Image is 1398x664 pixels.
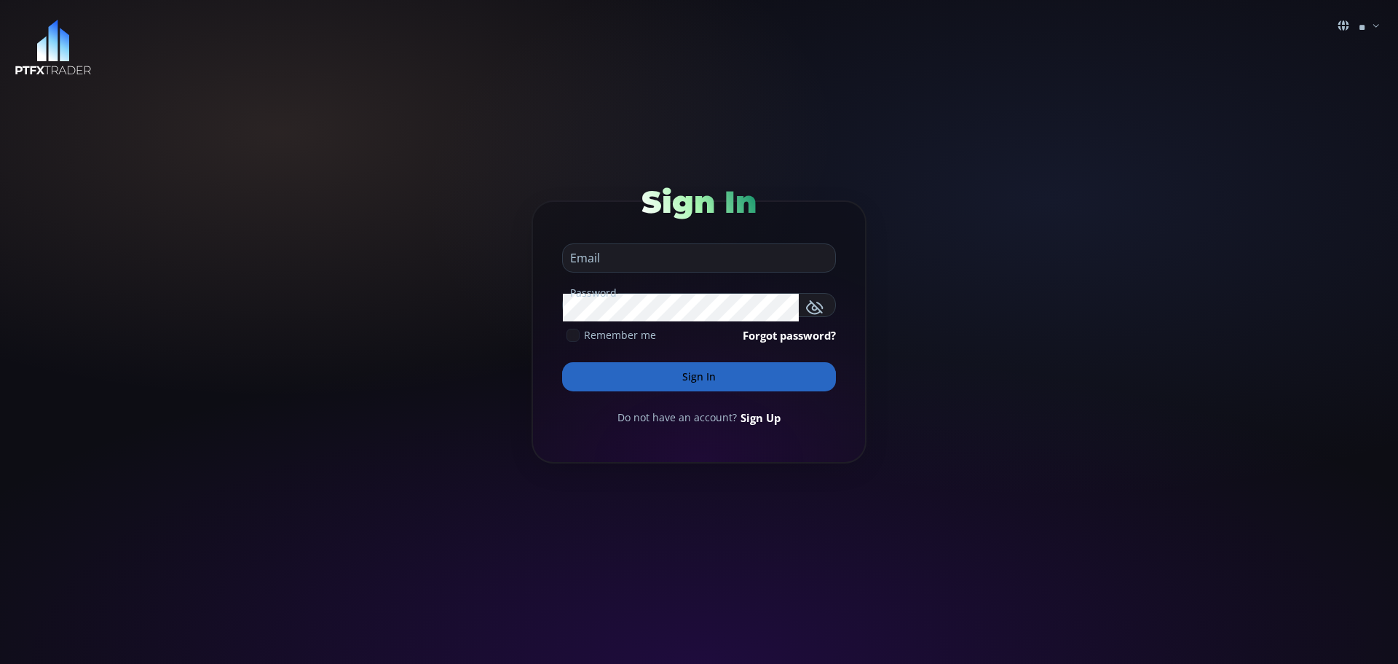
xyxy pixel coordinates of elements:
span: Remember me [584,327,656,343]
div: Do not have an account? [562,410,836,426]
button: Sign In [562,362,836,391]
a: Forgot password? [743,327,836,343]
img: LOGO [15,20,92,76]
a: Sign Up [741,410,781,426]
span: Sign In [641,183,757,221]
